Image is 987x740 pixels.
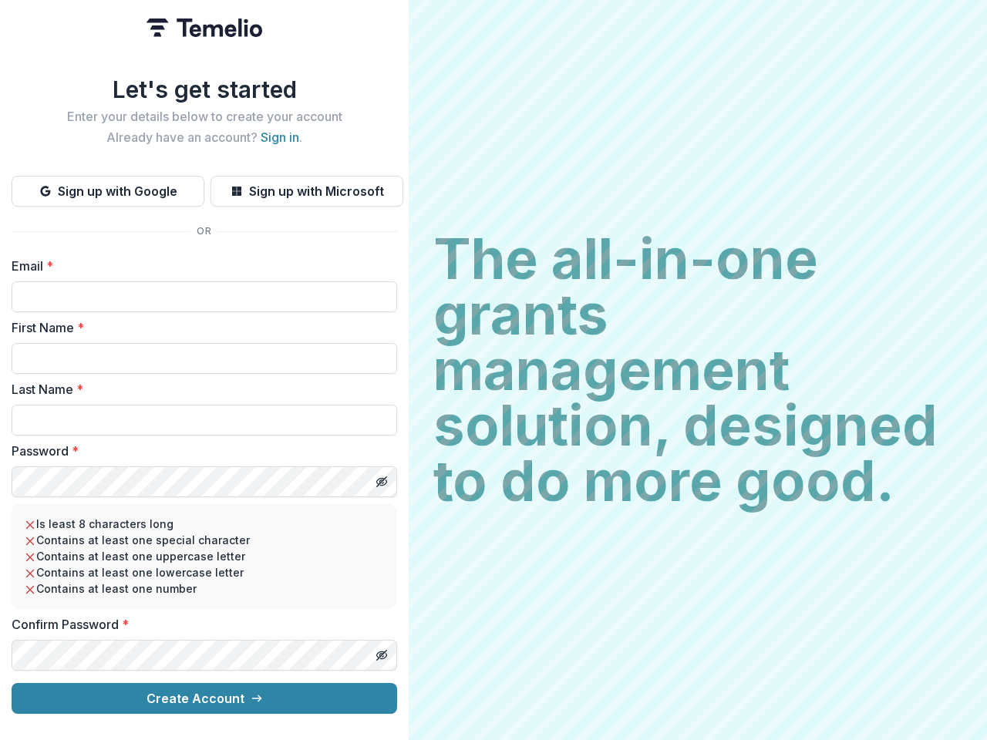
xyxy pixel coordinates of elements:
[12,257,388,275] label: Email
[211,176,403,207] button: Sign up with Microsoft
[24,580,385,597] li: Contains at least one number
[24,516,385,532] li: Is least 8 characters long
[12,176,204,207] button: Sign up with Google
[12,615,388,634] label: Confirm Password
[369,469,394,494] button: Toggle password visibility
[24,532,385,548] li: Contains at least one special character
[24,548,385,564] li: Contains at least one uppercase letter
[12,76,397,103] h1: Let's get started
[24,564,385,580] li: Contains at least one lowercase letter
[147,18,262,37] img: Temelio
[369,643,394,668] button: Toggle password visibility
[12,130,397,145] h2: Already have an account? .
[12,109,397,124] h2: Enter your details below to create your account
[12,380,388,399] label: Last Name
[261,129,299,145] a: Sign in
[12,683,397,714] button: Create Account
[12,442,388,460] label: Password
[12,318,388,337] label: First Name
